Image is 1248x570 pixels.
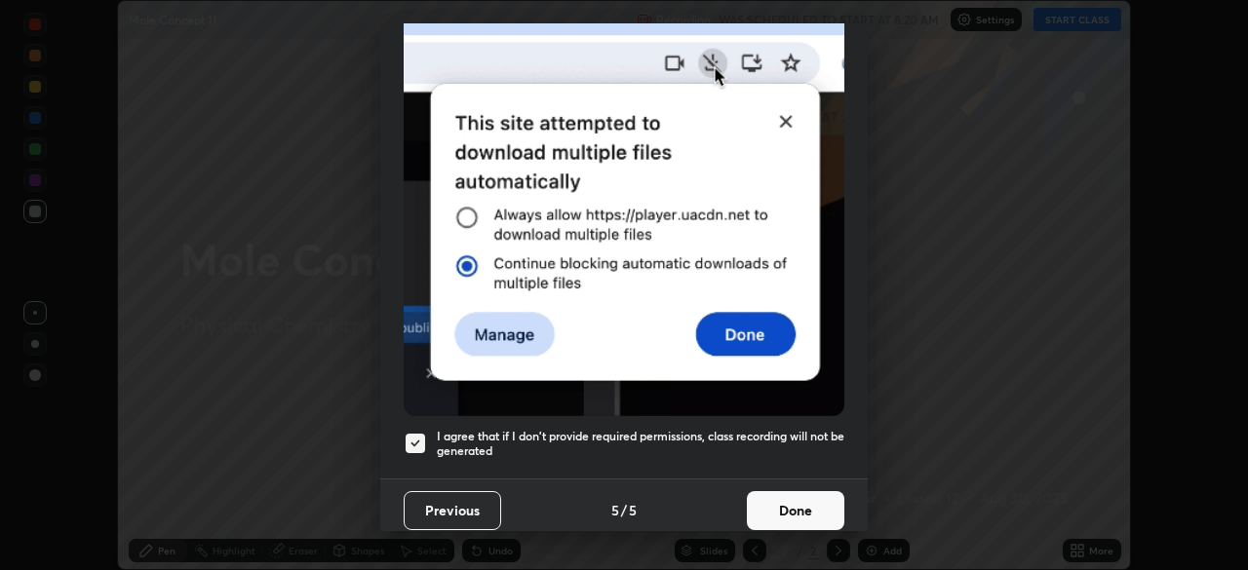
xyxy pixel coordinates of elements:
h5: I agree that if I don't provide required permissions, class recording will not be generated [437,429,844,459]
h4: 5 [611,500,619,520]
h4: / [621,500,627,520]
button: Done [747,491,844,530]
h4: 5 [629,500,637,520]
button: Previous [404,491,501,530]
